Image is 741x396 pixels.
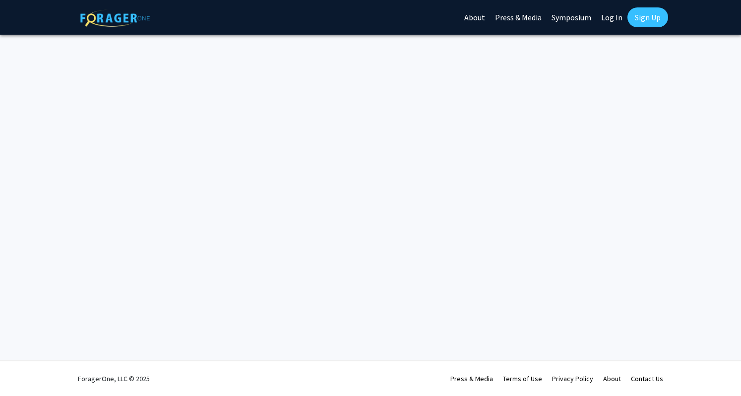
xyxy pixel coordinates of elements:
a: Terms of Use [503,374,542,383]
a: Contact Us [631,374,663,383]
img: ForagerOne Logo [80,9,150,27]
a: About [603,374,621,383]
a: Sign Up [627,7,668,27]
a: Press & Media [450,374,493,383]
a: Privacy Policy [552,374,593,383]
div: ForagerOne, LLC © 2025 [78,361,150,396]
